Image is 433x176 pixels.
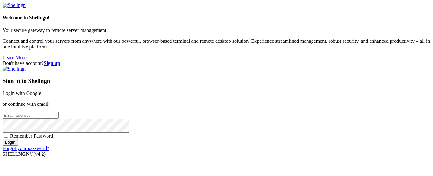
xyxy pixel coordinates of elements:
a: Forgot your password? [3,146,49,151]
div: Don't have account? [3,60,430,66]
span: SHELL © [3,151,46,157]
input: Remember Password [4,134,8,138]
h3: Sign in to Shellngn [3,78,430,85]
p: or continue with email: [3,101,430,107]
img: Shellngn [3,66,26,72]
span: Remember Password [10,133,53,139]
span: 4.2.0 [34,151,46,157]
p: Connect and control your servers from anywhere with our powerful, browser-based terminal and remo... [3,38,430,50]
input: Login [3,139,18,146]
b: NGN [18,151,30,157]
img: Shellngn [3,3,26,8]
h4: Welcome to Shellngn! [3,15,430,21]
a: Login with Google [3,91,41,96]
a: Sign up [44,60,60,66]
input: Email address [3,112,59,119]
a: Learn More [3,55,27,60]
p: Your secure gateway to remote server management. [3,28,430,33]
